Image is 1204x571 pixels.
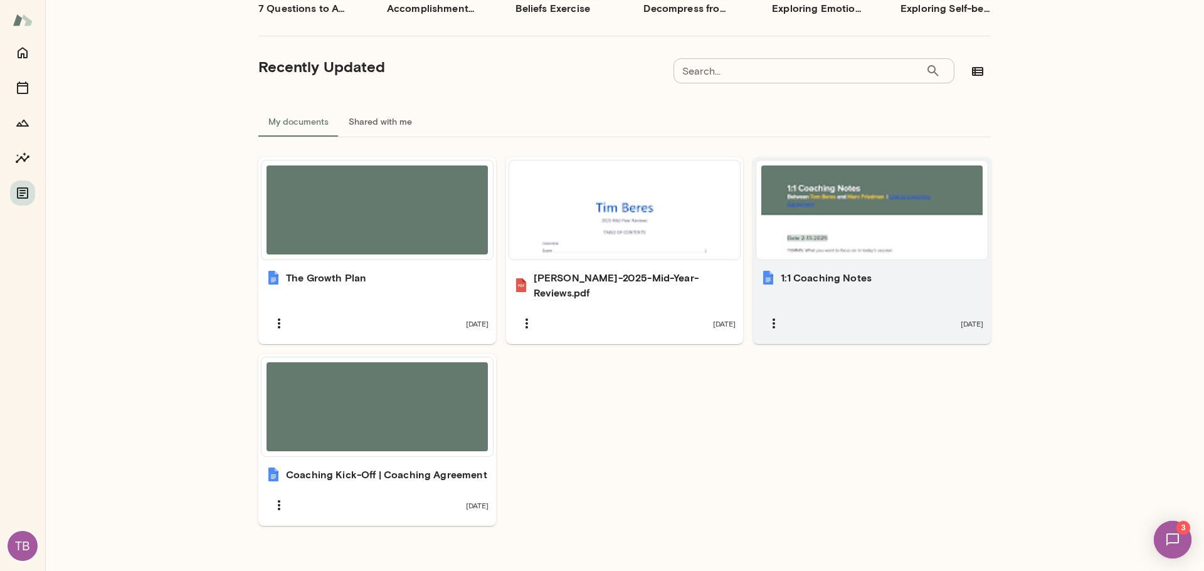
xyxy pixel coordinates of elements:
[466,500,488,510] span: [DATE]
[515,1,606,16] h6: Beliefs Exercise
[258,107,339,137] button: My documents
[772,1,862,16] h6: Exploring Emotions: Fear
[781,270,872,285] h6: 1:1 Coaching Notes
[387,1,477,16] h6: Accomplishment Tracker
[10,75,35,100] button: Sessions
[286,270,366,285] h6: The Growth Plan
[900,1,991,16] h6: Exploring Self-beliefs: Failures
[258,1,349,16] h6: 7 Questions to Achieving Your Goals
[10,110,35,135] button: Growth Plan
[761,270,776,285] img: 1:1 Coaching Notes
[258,107,991,137] div: documents tabs
[13,8,33,32] img: Mento
[514,278,529,293] img: Tim-Beres-2025-Mid-Year-Reviews.pdf
[266,270,281,285] img: The Growth Plan
[713,318,736,328] span: [DATE]
[339,107,422,137] button: Shared with me
[10,40,35,65] button: Home
[286,467,487,482] h6: Coaching Kick-Off | Coaching Agreement
[534,270,736,300] h6: [PERSON_NAME]-2025-Mid-Year-Reviews.pdf
[258,56,385,76] h5: Recently Updated
[10,145,35,170] button: Insights
[8,531,38,561] div: TB
[10,181,35,206] button: Documents
[266,467,281,482] img: Coaching Kick-Off | Coaching Agreement
[643,1,734,16] h6: Decompress from a Job
[961,318,983,328] span: [DATE]
[466,318,488,328] span: [DATE]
